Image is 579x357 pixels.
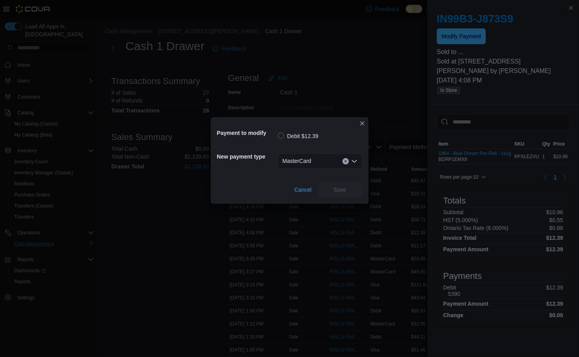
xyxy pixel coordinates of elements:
h5: New payment type [217,149,276,164]
button: Closes this modal window [358,119,367,128]
span: Save [334,186,347,194]
label: Debit $12.39 [278,131,319,141]
button: Clear input [343,158,349,164]
button: Open list of options [351,158,358,164]
button: Cancel [291,182,315,198]
span: MasterCard [283,156,311,166]
button: Save [318,182,362,198]
span: Cancel [294,186,312,194]
h5: Payment to modify [217,125,276,141]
